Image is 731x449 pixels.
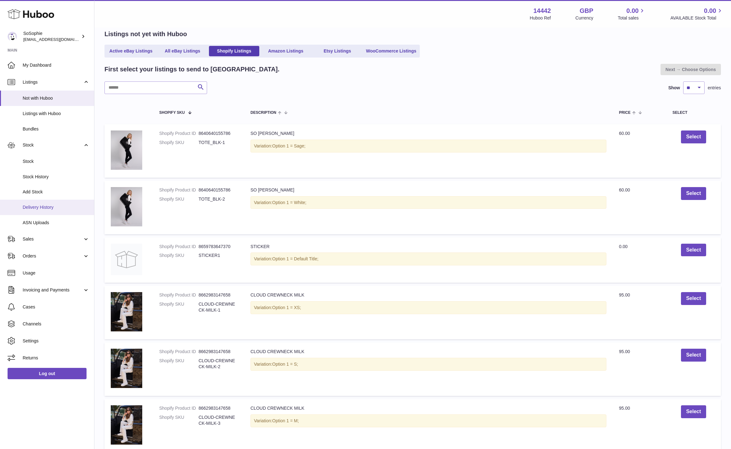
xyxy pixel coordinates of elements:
[619,131,630,136] span: 60.00
[23,111,89,117] span: Listings with Huboo
[159,301,199,313] dt: Shopify SKU
[159,292,199,298] dt: Shopify Product ID
[250,187,606,193] div: SO [PERSON_NAME]
[23,338,89,344] span: Settings
[272,362,298,367] span: Option 1 = S;
[159,140,199,146] dt: Shopify SKU
[199,358,238,370] dd: CLOUD-CREWNECK-MILK-2
[250,111,276,115] span: Description
[250,252,606,265] div: Variation:
[312,46,363,56] a: Etsy Listings
[672,111,715,115] div: Select
[619,292,630,297] span: 95.00
[272,200,306,205] span: Option 1 = White;
[250,349,606,355] div: CLOUD CREWNECK MILK
[199,196,238,202] dd: TOTE_BLK-2
[23,174,89,180] span: Stock History
[111,244,142,275] img: no-photo.jpg
[681,187,706,200] button: Select
[23,37,93,42] span: [EMAIL_ADDRESS][DOMAIN_NAME]
[199,130,238,136] dd: 8640640155786
[8,32,17,41] img: info@thebigclick.co.uk
[272,143,305,148] span: Option 1 = Sage;
[619,111,631,115] span: Price
[159,349,199,355] dt: Shopify Product ID
[250,414,606,427] div: Variation:
[104,65,279,74] h2: First select your listings to send to [GEOGRAPHIC_DATA].
[199,252,238,258] dd: STICKER1
[681,244,706,257] button: Select
[250,405,606,411] div: CLOUD CREWNECK MILK
[159,196,199,202] dt: Shopify SKU
[23,142,83,148] span: Stock
[157,46,208,56] a: All eBay Listings
[619,187,630,192] span: 60.00
[199,244,238,250] dd: 8659783647370
[576,15,593,21] div: Currency
[619,244,627,249] span: 0.00
[272,305,301,310] span: Option 1 = XS;
[111,130,142,170] img: SIDE_bf6dbcb6-88b6-42b1-8982-a24eb0d10f9a.jpg
[708,85,721,91] span: entries
[23,158,89,164] span: Stock
[111,405,142,445] img: B011469_MOBILE.jpg
[159,414,199,426] dt: Shopify SKU
[23,304,89,310] span: Cases
[23,220,89,226] span: ASN Uploads
[272,418,299,423] span: Option 1 = M;
[533,7,551,15] strong: 14442
[250,140,606,152] div: Variation:
[530,15,551,21] div: Huboo Ref
[704,7,716,15] span: 0.00
[159,187,199,193] dt: Shopify Product ID
[23,236,83,242] span: Sales
[627,7,639,15] span: 0.00
[199,349,238,355] dd: 8662983147658
[261,46,311,56] a: Amazon Listings
[250,244,606,250] div: STICKER
[364,46,419,56] a: WooCommerce Listings
[670,15,723,21] span: AVAILABLE Stock Total
[23,95,89,101] span: Not with Huboo
[159,111,185,115] span: Shopify SKU
[199,140,238,146] dd: TOTE_BLK-1
[23,355,89,361] span: Returns
[619,406,630,411] span: 95.00
[681,349,706,362] button: Select
[618,7,646,21] a: 0.00 Total sales
[106,46,156,56] a: Active eBay Listings
[159,252,199,258] dt: Shopify SKU
[199,187,238,193] dd: 8640640155786
[668,85,680,91] label: Show
[670,7,723,21] a: 0.00 AVAILABLE Stock Total
[619,349,630,354] span: 95.00
[23,270,89,276] span: Usage
[250,292,606,298] div: CLOUD CREWNECK MILK
[159,358,199,370] dt: Shopify SKU
[104,30,187,38] h2: Listings not yet with Huboo
[159,244,199,250] dt: Shopify Product ID
[159,405,199,411] dt: Shopify Product ID
[250,301,606,314] div: Variation:
[23,204,89,210] span: Delivery History
[272,256,318,261] span: Option 1 = Default Title;
[681,130,706,143] button: Select
[111,187,142,226] img: SIDE_bf6dbcb6-88b6-42b1-8982-a24eb0d10f9a.jpg
[111,349,142,388] img: B011469_MOBILE.jpg
[23,189,89,195] span: Add Stock
[250,130,606,136] div: SO [PERSON_NAME]
[23,287,83,293] span: Invoicing and Payments
[111,292,142,331] img: B011469_MOBILE.jpg
[250,358,606,371] div: Variation:
[209,46,259,56] a: Shopify Listings
[23,62,89,68] span: My Dashboard
[23,253,83,259] span: Orders
[23,30,80,42] div: SoSophie
[580,7,593,15] strong: GBP
[199,405,238,411] dd: 8662983147658
[199,301,238,313] dd: CLOUD-CREWNECK-MILK-1
[199,292,238,298] dd: 8662983147658
[199,414,238,426] dd: CLOUD-CREWNECK-MILK-3
[159,130,199,136] dt: Shopify Product ID
[618,15,646,21] span: Total sales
